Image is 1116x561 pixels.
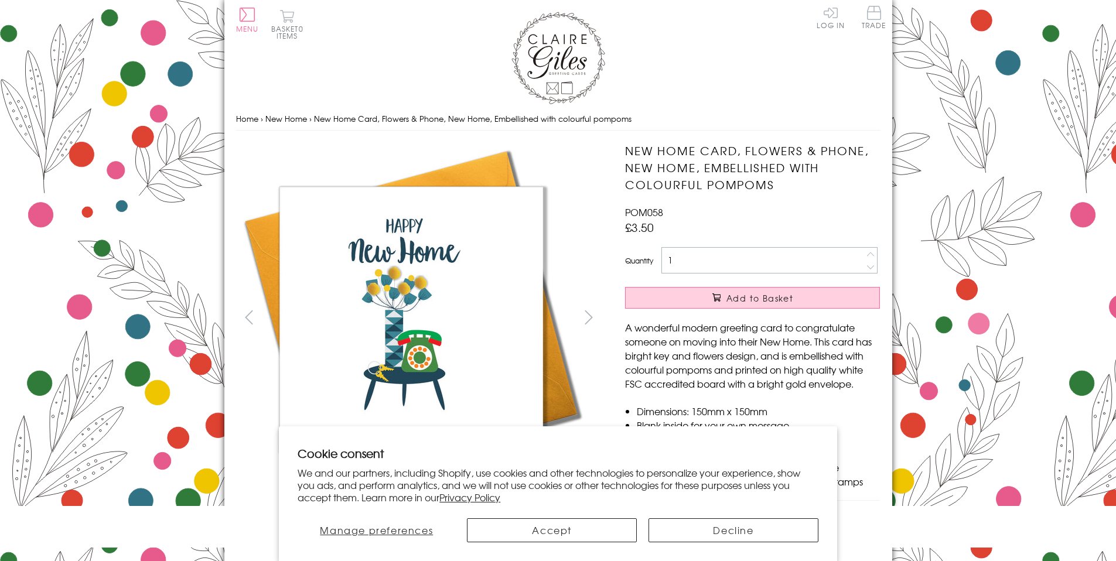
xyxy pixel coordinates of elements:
a: Trade [862,6,886,31]
label: Quantity [625,255,653,266]
span: New Home Card, Flowers & Phone, New Home, Embellished with colourful pompoms [314,113,632,124]
img: Claire Giles Greetings Cards [511,12,605,104]
p: We and our partners, including Shopify, use cookies and other technologies to personalize your ex... [298,467,818,503]
span: Manage preferences [320,523,433,537]
img: New Home Card, Flowers & Phone, New Home, Embellished with colourful pompoms [602,142,953,487]
button: Manage preferences [298,518,455,542]
a: Privacy Policy [439,490,500,504]
a: New Home [265,113,307,124]
h2: Cookie consent [298,445,818,461]
button: Add to Basket [625,287,880,309]
span: › [309,113,312,124]
nav: breadcrumbs [236,107,880,131]
h1: New Home Card, Flowers & Phone, New Home, Embellished with colourful pompoms [625,142,880,193]
span: POM058 [625,205,663,219]
span: › [261,113,263,124]
img: New Home Card, Flowers & Phone, New Home, Embellished with colourful pompoms [236,142,587,494]
span: Trade [862,6,886,29]
button: Menu [236,8,259,32]
span: £3.50 [625,219,654,235]
span: Add to Basket [726,292,793,304]
button: Decline [649,518,818,542]
li: Blank inside for your own message [637,418,880,432]
button: Basket0 items [271,9,303,39]
button: Accept [467,518,637,542]
button: prev [236,304,262,330]
button: next [575,304,602,330]
a: Log In [817,6,845,29]
span: 0 items [277,23,303,41]
p: A wonderful modern greeting card to congratulate someone on moving into their New Home. This card... [625,320,880,391]
a: Home [236,113,258,124]
span: Menu [236,23,259,34]
li: Dimensions: 150mm x 150mm [637,404,880,418]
